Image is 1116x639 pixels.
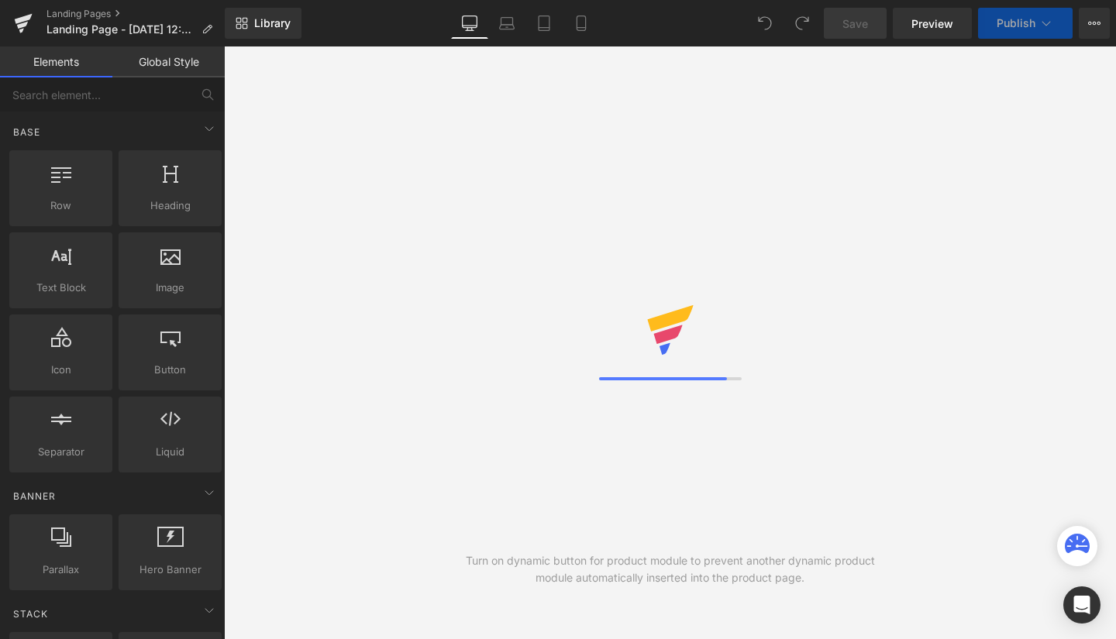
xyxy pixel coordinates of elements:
[12,125,42,139] span: Base
[123,362,217,378] span: Button
[225,8,301,39] a: New Library
[12,489,57,503] span: Banner
[46,8,225,20] a: Landing Pages
[451,8,488,39] a: Desktop
[488,8,525,39] a: Laptop
[14,280,108,296] span: Text Block
[12,606,50,621] span: Stack
[749,8,780,39] button: Undo
[842,15,868,32] span: Save
[123,280,217,296] span: Image
[563,8,600,39] a: Mobile
[1063,586,1100,624] div: Open Intercom Messenger
[14,562,108,578] span: Parallax
[978,8,1073,39] button: Publish
[123,198,217,214] span: Heading
[46,23,195,36] span: Landing Page - [DATE] 12:28:15
[911,15,953,32] span: Preview
[447,552,894,586] div: Turn on dynamic button for product module to prevent another dynamic product module automatically...
[893,8,972,39] a: Preview
[112,46,225,77] a: Global Style
[14,198,108,214] span: Row
[14,444,108,460] span: Separator
[14,362,108,378] span: Icon
[123,444,217,460] span: Liquid
[525,8,563,39] a: Tablet
[1079,8,1110,39] button: More
[254,16,291,30] span: Library
[123,562,217,578] span: Hero Banner
[997,17,1035,29] span: Publish
[787,8,818,39] button: Redo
